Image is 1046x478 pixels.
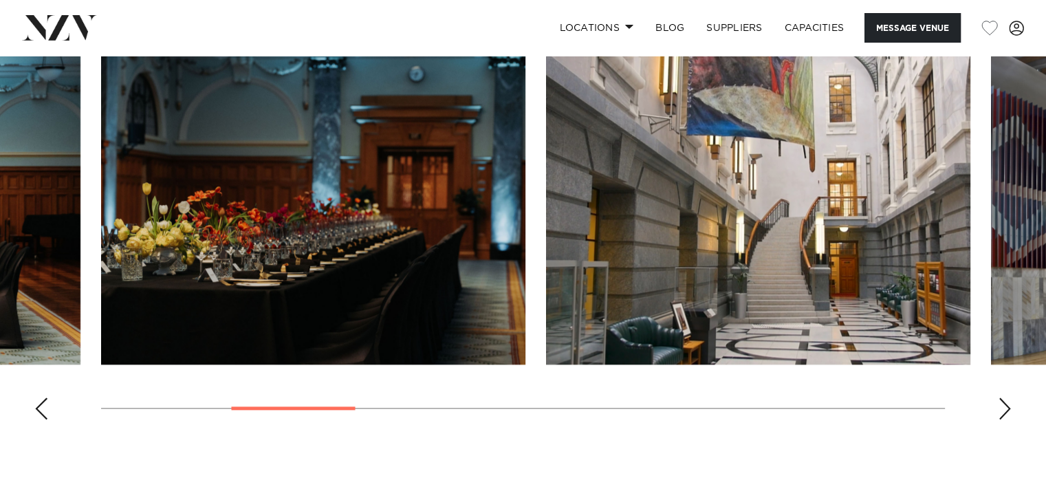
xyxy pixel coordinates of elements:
[22,15,97,40] img: nzv-logo.png
[546,53,970,365] swiper-slide: 4 / 13
[774,13,856,43] a: Capacities
[101,53,525,365] swiper-slide: 3 / 13
[644,13,695,43] a: BLOG
[864,13,961,43] button: Message Venue
[548,13,644,43] a: Locations
[695,13,773,43] a: SUPPLIERS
